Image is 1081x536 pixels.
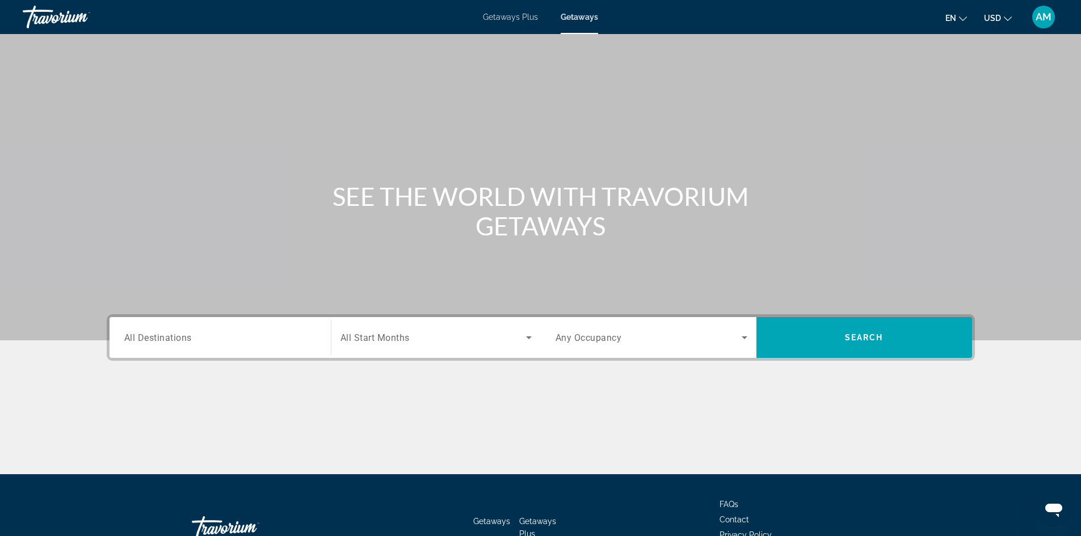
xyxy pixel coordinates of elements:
[483,12,538,22] a: Getaways Plus
[1036,11,1051,23] span: AM
[124,332,192,343] span: All Destinations
[945,14,956,23] span: en
[23,2,136,32] a: Travorium
[845,333,884,342] span: Search
[756,317,972,358] button: Search
[556,332,622,343] span: Any Occupancy
[1029,5,1058,29] button: User Menu
[328,182,754,240] h1: SEE THE WORLD WITH TRAVORIUM GETAWAYS
[561,12,598,22] a: Getaways
[340,332,410,343] span: All Start Months
[720,515,749,524] a: Contact
[984,14,1001,23] span: USD
[720,500,738,509] a: FAQs
[984,10,1012,26] button: Change currency
[1036,491,1072,527] iframe: Button to launch messaging window
[110,317,972,358] div: Search widget
[473,517,510,526] a: Getaways
[945,10,967,26] button: Change language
